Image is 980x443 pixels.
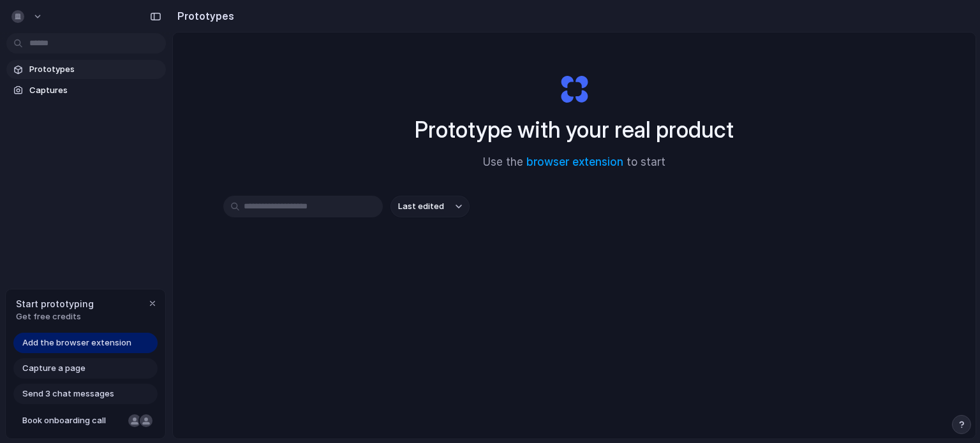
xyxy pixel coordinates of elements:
[22,388,114,400] span: Send 3 chat messages
[6,60,166,79] a: Prototypes
[415,113,734,147] h1: Prototype with your real product
[138,413,154,428] div: Christian Iacullo
[29,84,161,97] span: Captures
[483,154,665,171] span: Use the to start
[526,156,623,168] a: browser extension
[390,196,470,217] button: Last edited
[29,63,161,76] span: Prototypes
[16,310,94,323] span: Get free credits
[6,81,166,100] a: Captures
[398,200,444,213] span: Last edited
[172,8,234,24] h2: Prototypes
[16,297,94,310] span: Start prototyping
[22,362,85,375] span: Capture a page
[22,414,123,427] span: Book onboarding call
[22,337,131,349] span: Add the browser extension
[13,410,158,431] a: Book onboarding call
[127,413,142,428] div: Nicole Kubica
